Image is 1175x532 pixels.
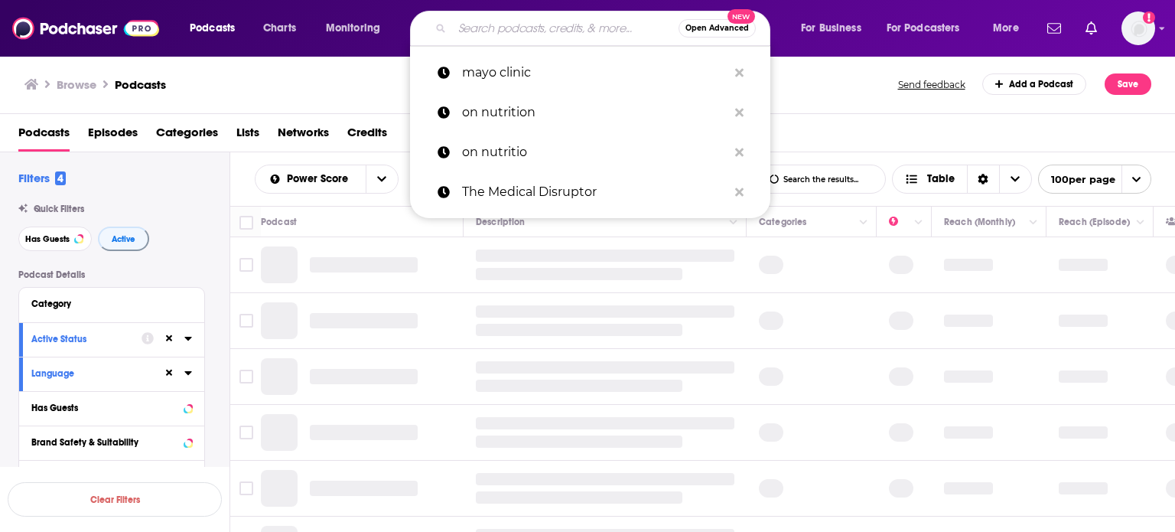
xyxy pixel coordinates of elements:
button: Category [31,294,192,313]
span: Charts [263,18,296,39]
span: Quick Filters [34,204,84,214]
h2: Filters [18,171,66,185]
span: Toggle select row [239,314,253,328]
span: Podcasts [190,18,235,39]
a: Show notifications dropdown [1041,15,1067,41]
a: on nutritio [410,132,770,172]
span: For Business [801,18,861,39]
button: Column Actions [1024,214,1043,232]
button: open menu [1038,165,1151,194]
span: Toggle select row [239,258,253,272]
button: open menu [877,16,982,41]
div: Category [31,299,182,309]
a: Credits [347,120,387,152]
span: 100 per page [1039,168,1115,191]
button: Send feedback [893,78,970,91]
span: New [727,9,755,24]
button: Clear Filters [8,482,222,517]
button: open menu [982,16,1038,41]
p: on nutrition [462,93,727,132]
button: Open AdvancedNew [679,19,756,38]
span: Toggle select row [239,426,253,439]
span: Toggle select row [239,370,253,383]
a: on nutrition [410,93,770,132]
a: mayo clinic [410,53,770,93]
span: Power Score [287,174,353,184]
a: Categories [156,120,218,152]
button: open menu [790,16,880,41]
button: Save [1105,73,1151,95]
div: Podcast [261,213,297,231]
button: Column Actions [910,214,928,232]
a: Show notifications dropdown [1079,15,1103,41]
a: Charts [253,16,305,41]
span: Has Guests [25,235,70,243]
a: Episodes [88,120,138,152]
span: Toggle select row [239,481,253,495]
div: Has Guests [31,403,179,413]
button: Has Guests [31,398,192,417]
button: open menu [256,174,366,184]
div: Sort Direction [967,165,999,193]
button: open menu [179,16,255,41]
button: Active Status [31,329,142,348]
img: Podchaser - Follow, Share and Rate Podcasts [12,14,159,43]
span: Table [927,174,955,184]
p: mayo clinic [462,53,727,93]
a: Lists [236,120,259,152]
span: Monitoring [326,18,380,39]
button: Language [31,364,163,383]
span: 4 [55,171,66,185]
button: Column Actions [1131,214,1150,232]
button: open menu [366,165,398,193]
div: Brand Safety & Suitability [31,437,179,448]
button: Column Actions [854,214,873,232]
button: open menu [315,16,400,41]
div: Categories [759,213,806,231]
svg: Add a profile image [1143,11,1155,24]
div: Active Status [31,334,132,344]
img: User Profile [1121,11,1155,45]
p: Podcast Details [18,269,205,280]
h3: Browse [57,77,96,92]
div: Language [31,368,153,379]
p: on nutritio [462,132,727,172]
button: Brand Safety & Suitability [31,432,192,452]
span: Active [112,235,135,243]
span: For Podcasters [887,18,960,39]
button: Choose View [892,165,1032,194]
a: Podcasts [115,77,166,92]
span: More [993,18,1019,39]
a: Add a Podcast [982,73,1087,95]
button: Active [98,227,149,251]
div: Reach (Episode) [1059,213,1130,231]
p: The Medical Disruptor [462,172,727,212]
input: Search podcasts, credits, & more... [452,16,679,41]
button: Show profile menu [1121,11,1155,45]
div: Power Score [889,213,910,231]
button: Column Actions [724,214,743,232]
h2: Choose List sort [255,165,399,194]
a: The Medical Disruptor [410,172,770,212]
div: Reach (Monthly) [944,213,1015,231]
span: Open Advanced [685,24,749,32]
button: Has Guests [18,227,92,251]
div: Search podcasts, credits, & more... [425,11,785,46]
span: Logged in as NickG [1121,11,1155,45]
a: Podcasts [18,120,70,152]
a: Networks [278,120,329,152]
